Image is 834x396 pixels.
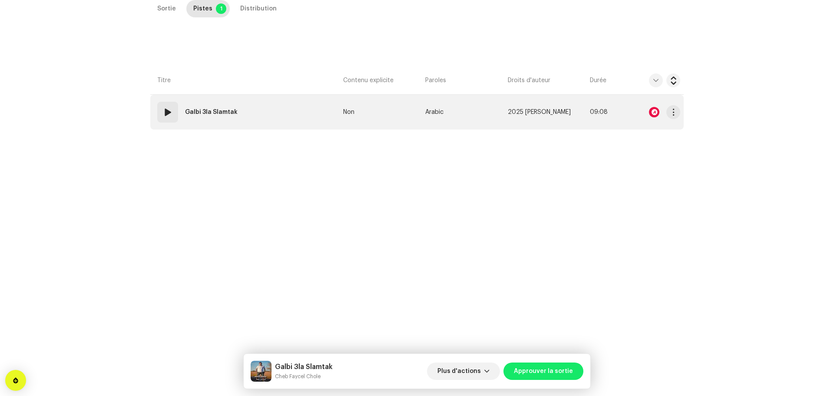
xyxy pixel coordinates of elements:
span: 09:08 [590,109,608,115]
span: Arabic [425,109,443,116]
span: Droits d'auteur [508,76,550,85]
button: Plus d'actions [427,363,500,380]
span: Non [343,109,354,116]
div: 01 [157,102,178,123]
button: Approuver la sortie [503,363,583,380]
span: 2025 Bobo Benamar [508,109,571,116]
strong: Galbi 3la Slamtak [185,103,238,121]
span: Contenu explicite [343,76,394,85]
span: Approuver la sortie [514,363,573,380]
span: Plus d'actions [437,363,481,380]
h5: Galbi 3la Slamtak [275,362,333,372]
span: Titre [157,76,171,85]
span: Paroles [425,76,446,85]
img: 286b6348-ba6d-4667-b3f5-6e051897b556 [251,361,271,382]
div: Open Intercom Messenger [5,370,26,391]
span: Durée [590,76,606,85]
small: Galbi 3la Slamtak [275,372,333,381]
